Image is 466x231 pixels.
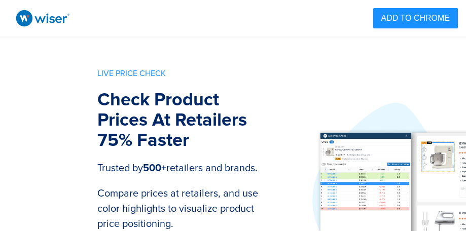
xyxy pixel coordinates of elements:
p: LIVE PRICE CHECK [97,67,263,90]
span: ADD TO CHROME [381,12,450,24]
button: ADD TO CHROME [373,8,458,28]
img: wiser-logo [8,2,78,34]
b: 500+ [143,162,166,174]
p: Trusted by retailers and brands. [97,161,263,186]
p: Check Product Prices At Retailers 75% Faster [97,90,263,161]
